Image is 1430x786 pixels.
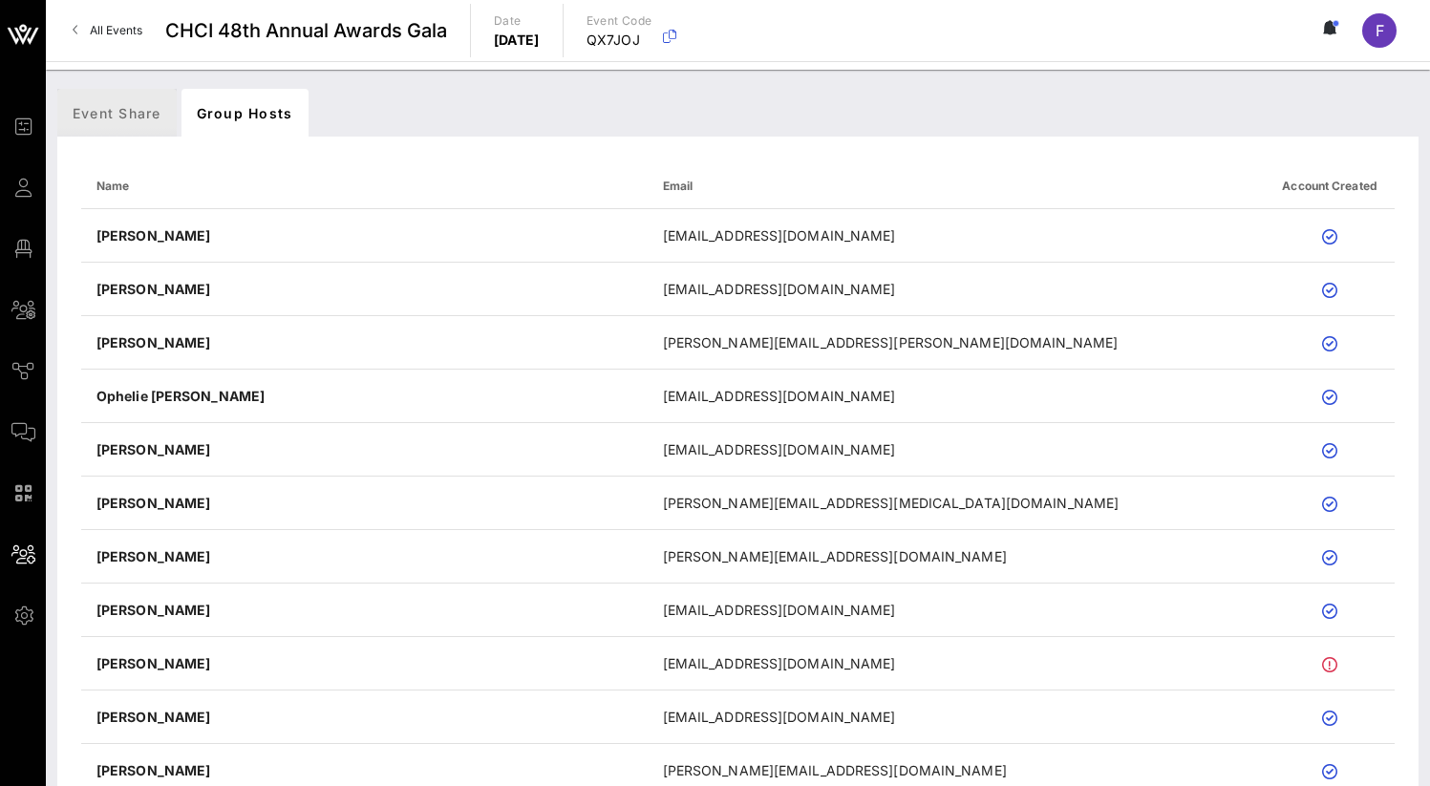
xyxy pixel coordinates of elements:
td: [PERSON_NAME][EMAIL_ADDRESS][PERSON_NAME][DOMAIN_NAME] [648,316,1266,370]
td: [PERSON_NAME] [81,637,648,690]
span: F [1376,21,1384,40]
span: All Events [90,23,142,37]
td: [PERSON_NAME][EMAIL_ADDRESS][MEDICAL_DATA][DOMAIN_NAME] [648,477,1266,530]
p: [DATE] [494,31,540,50]
p: QX7JOJ [587,31,652,50]
th: Name [81,163,648,209]
td: [EMAIL_ADDRESS][DOMAIN_NAME] [648,263,1266,316]
td: [EMAIL_ADDRESS][DOMAIN_NAME] [648,209,1266,263]
td: [EMAIL_ADDRESS][DOMAIN_NAME] [648,637,1266,690]
div: F [1362,13,1397,48]
td: [PERSON_NAME][EMAIL_ADDRESS][DOMAIN_NAME] [648,530,1266,584]
td: [EMAIL_ADDRESS][DOMAIN_NAME] [648,423,1266,477]
td: [EMAIL_ADDRESS][DOMAIN_NAME] [648,584,1266,637]
div: Event Share [57,89,177,137]
span: CHCI 48th Annual Awards Gala [165,16,447,45]
td: [PERSON_NAME] [81,477,648,530]
td: [PERSON_NAME] [81,263,648,316]
td: [PERSON_NAME] [81,584,648,637]
td: [PERSON_NAME] [81,530,648,584]
td: [PERSON_NAME] [81,690,648,744]
div: Group Hosts [181,89,309,137]
th: Account Created [1265,163,1395,209]
td: [PERSON_NAME] [81,423,648,477]
a: All Events [61,15,154,46]
td: [PERSON_NAME] [81,316,648,370]
th: Email [648,163,1266,209]
td: Ophelie [PERSON_NAME] [81,370,648,423]
p: Date [494,11,540,31]
td: [PERSON_NAME] [81,209,648,263]
td: [EMAIL_ADDRESS][DOMAIN_NAME] [648,690,1266,744]
td: [EMAIL_ADDRESS][DOMAIN_NAME] [648,370,1266,423]
p: Event Code [587,11,652,31]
